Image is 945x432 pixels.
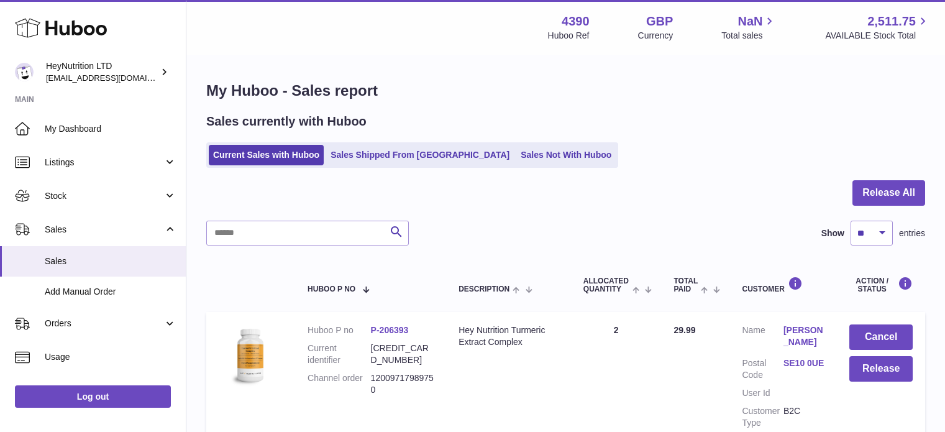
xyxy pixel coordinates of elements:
[899,227,925,239] span: entries
[45,157,163,168] span: Listings
[867,13,916,30] span: 2,511.75
[15,63,34,81] img: info@heynutrition.com
[721,13,777,42] a: NaN Total sales
[45,255,176,267] span: Sales
[45,286,176,298] span: Add Manual Order
[308,324,371,336] dt: Huboo P no
[516,145,616,165] a: Sales Not With Huboo
[673,277,698,293] span: Total paid
[308,372,371,396] dt: Channel order
[45,190,163,202] span: Stock
[783,324,824,348] a: [PERSON_NAME]
[742,387,783,399] dt: User Id
[459,285,509,293] span: Description
[46,60,158,84] div: HeyNutrition LTD
[673,325,695,335] span: 29.99
[852,180,925,206] button: Release All
[638,30,673,42] div: Currency
[15,385,171,408] a: Log out
[742,357,783,381] dt: Postal Code
[371,372,434,396] dd: 12009717989750
[45,224,163,236] span: Sales
[742,277,824,293] div: Customer
[326,145,514,165] a: Sales Shipped From [GEOGRAPHIC_DATA]
[206,113,367,130] h2: Sales currently with Huboo
[46,73,183,83] span: [EMAIL_ADDRESS][DOMAIN_NAME]
[825,30,930,42] span: AVAILABLE Stock Total
[583,277,629,293] span: ALLOCATED Quantity
[646,13,673,30] strong: GBP
[219,324,281,387] img: 43901725567759.jpeg
[849,277,913,293] div: Action / Status
[548,30,590,42] div: Huboo Ref
[562,13,590,30] strong: 4390
[849,356,913,382] button: Release
[742,405,783,429] dt: Customer Type
[459,324,559,348] div: Hey Nutrition Turmeric Extract Complex
[371,325,409,335] a: P-206393
[209,145,324,165] a: Current Sales with Huboo
[821,227,844,239] label: Show
[45,351,176,363] span: Usage
[783,357,824,369] a: SE10 0UE
[721,30,777,42] span: Total sales
[45,123,176,135] span: My Dashboard
[783,405,824,429] dd: B2C
[308,342,371,366] dt: Current identifier
[45,318,163,329] span: Orders
[825,13,930,42] a: 2,511.75 AVAILABLE Stock Total
[742,324,783,351] dt: Name
[737,13,762,30] span: NaN
[849,324,913,350] button: Cancel
[206,81,925,101] h1: My Huboo - Sales report
[371,342,434,366] dd: [CREDIT_CARD_NUMBER]
[308,285,355,293] span: Huboo P no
